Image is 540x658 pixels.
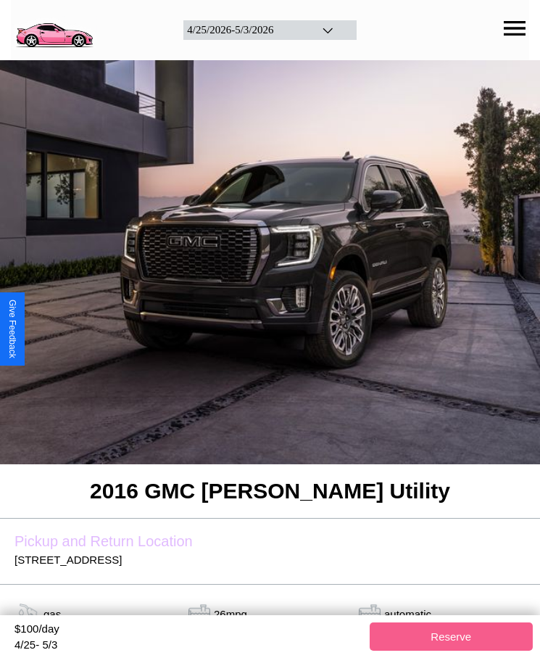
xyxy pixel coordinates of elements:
[214,604,247,624] p: 26 mpg
[11,7,97,50] img: logo
[14,638,362,651] div: 4 / 25 - 5 / 3
[14,550,526,569] p: [STREET_ADDRESS]
[355,603,384,625] img: gas
[185,603,214,625] img: tank
[43,604,61,624] p: gas
[7,300,17,358] div: Give Feedback
[14,533,526,550] label: Pickup and Return Location
[384,604,431,624] p: automatic
[14,622,362,638] div: $ 100 /day
[14,603,43,625] img: gas
[187,24,303,36] div: 4 / 25 / 2026 - 5 / 3 / 2026
[370,622,533,651] button: Reserve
